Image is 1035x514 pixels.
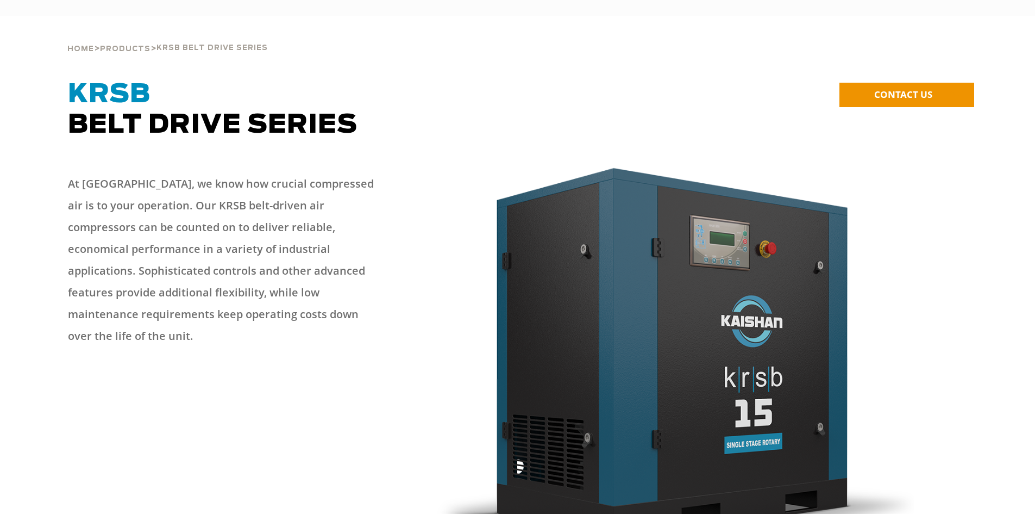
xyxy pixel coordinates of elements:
[67,44,94,53] a: Home
[156,45,268,52] span: krsb belt drive series
[839,83,974,107] a: CONTACT US
[68,173,383,347] p: At [GEOGRAPHIC_DATA], we know how crucial compressed air is to your operation. Our KRSB belt-driv...
[67,46,94,53] span: Home
[100,46,150,53] span: Products
[874,88,932,101] span: CONTACT US
[68,82,150,108] span: KRSB
[68,82,357,138] span: Belt Drive Series
[67,16,268,58] div: > >
[100,44,150,53] a: Products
